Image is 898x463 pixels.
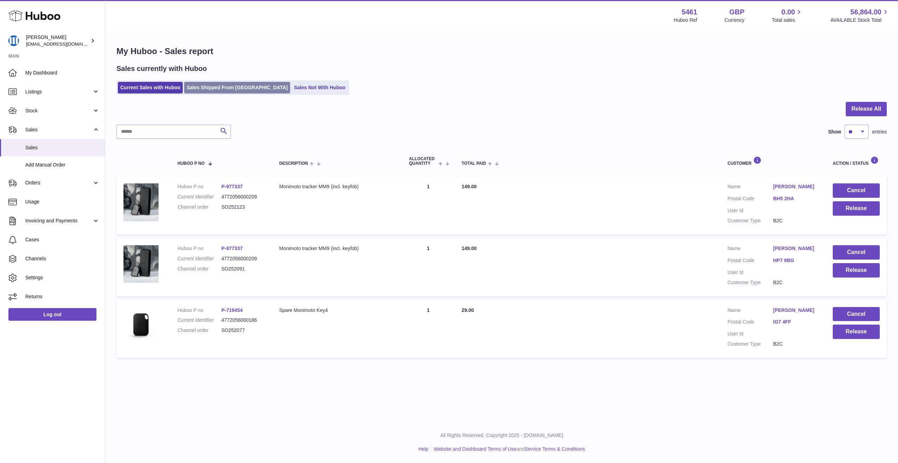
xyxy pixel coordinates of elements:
[728,195,773,204] dt: Postal Code
[833,201,880,216] button: Release
[177,317,221,324] dt: Current identifier
[431,446,585,452] li: and
[434,446,516,452] a: Website and Dashboard Terms of Use
[728,307,773,315] dt: Name
[221,184,243,189] a: P-977337
[830,7,890,24] a: 56,864.00 AVAILABLE Stock Total
[728,319,773,327] dt: Postal Code
[773,319,819,325] a: IG7 4FF
[725,17,745,24] div: Currency
[773,341,819,347] dd: B2C
[221,204,265,210] dd: SO252123
[409,157,437,166] span: ALLOCATED Quantity
[772,17,803,24] span: Total sales
[25,293,100,300] span: Returns
[116,64,207,73] h2: Sales currently with Huboo
[833,263,880,278] button: Release
[279,245,395,252] div: Monimoto tracker MM9 (incl. keyfob)
[25,162,100,168] span: Add Manual Order
[177,161,205,166] span: Huboo P no
[833,156,880,166] div: Action / Status
[25,255,100,262] span: Channels
[772,7,803,24] a: 0.00 Total sales
[462,184,477,189] span: 149.00
[25,180,92,186] span: Orders
[279,183,395,190] div: Monimoto tracker MM9 (incl. keyfob)
[25,144,100,151] span: Sales
[221,317,265,324] dd: 4772056000186
[177,266,221,272] dt: Channel order
[773,257,819,264] a: HP7 9BG
[25,107,92,114] span: Stock
[830,17,890,24] span: AVAILABLE Stock Total
[728,269,773,276] dt: User Id
[118,82,183,93] a: Current Sales with Huboo
[123,183,159,221] img: 1712818038.jpg
[26,41,103,47] span: [EMAIL_ADDRESS][DOMAIN_NAME]
[728,257,773,266] dt: Postal Code
[221,246,243,251] a: P-977337
[773,307,819,314] a: [PERSON_NAME]
[728,217,773,224] dt: Customer Type
[25,198,100,205] span: Usage
[773,279,819,286] dd: B2C
[846,102,887,116] button: Release All
[773,217,819,224] dd: B2C
[462,307,474,313] span: 29.00
[177,183,221,190] dt: Huboo P no
[221,194,265,200] dd: 4772056000209
[682,7,697,17] strong: 5461
[177,307,221,314] dt: Huboo P no
[418,446,429,452] a: Help
[782,7,795,17] span: 0.00
[25,236,100,243] span: Cases
[25,274,100,281] span: Settings
[525,446,585,452] a: Service Terms & Conditions
[833,245,880,260] button: Cancel
[177,255,221,262] dt: Current identifier
[8,35,19,46] img: oksana@monimoto.com
[728,245,773,254] dt: Name
[177,204,221,210] dt: Channel order
[728,341,773,347] dt: Customer Type
[773,183,819,190] a: [PERSON_NAME]
[773,245,819,252] a: [PERSON_NAME]
[279,161,308,166] span: Description
[462,246,477,251] span: 149.00
[123,307,159,342] img: 1676984517.jpeg
[833,307,880,321] button: Cancel
[221,266,265,272] dd: SO252091
[729,7,744,17] strong: GBP
[25,217,92,224] span: Invoicing and Payments
[833,325,880,339] button: Release
[25,126,92,133] span: Sales
[177,245,221,252] dt: Huboo P no
[177,194,221,200] dt: Current identifier
[728,279,773,286] dt: Customer Type
[184,82,290,93] a: Sales Shipped From [GEOGRAPHIC_DATA]
[123,245,159,283] img: 1712818038.jpg
[8,308,96,321] a: Log out
[177,327,221,334] dt: Channel order
[674,17,697,24] div: Huboo Ref
[728,331,773,337] dt: User Id
[116,46,887,57] h1: My Huboo - Sales report
[221,327,265,334] dd: SO252077
[850,7,882,17] span: 56,864.00
[833,183,880,198] button: Cancel
[402,176,455,235] td: 1
[221,307,243,313] a: P-719454
[773,195,819,202] a: BH5 2HA
[728,156,819,166] div: Customer
[828,129,841,135] label: Show
[728,207,773,214] dt: User Id
[25,89,92,95] span: Listings
[402,238,455,296] td: 1
[402,300,455,358] td: 1
[111,432,892,439] p: All Rights Reserved. Copyright 2025 - [DOMAIN_NAME]
[221,255,265,262] dd: 4772056000209
[291,82,348,93] a: Sales Not With Huboo
[279,307,395,314] div: Spare Monimoto Key4
[25,70,100,76] span: My Dashboard
[728,183,773,192] dt: Name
